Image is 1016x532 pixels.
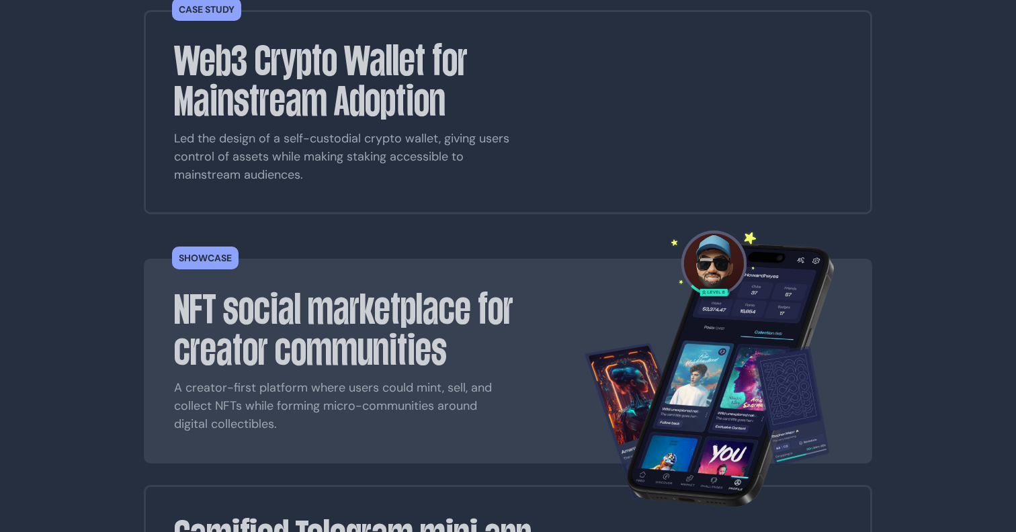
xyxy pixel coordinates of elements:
[179,253,232,263] p: Showcase
[172,240,844,463] a: Showcase NFT social marketplace for creator communities A creator-first platform where users coul...
[174,379,510,433] p: A creator-first platform where users could mint, sell, and collect NFTs while forming micro-commu...
[174,40,564,122] h3: Web3 Crypto Wallet for Mainstream Adoption
[179,5,235,14] p: Case study
[575,238,842,511] img: NFT social marketplace app
[174,130,510,184] p: Led the design of a self-custodial crypto wallet, giving users control of assets while making sta...
[174,289,564,371] h3: NFT social marketplace for creator communities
